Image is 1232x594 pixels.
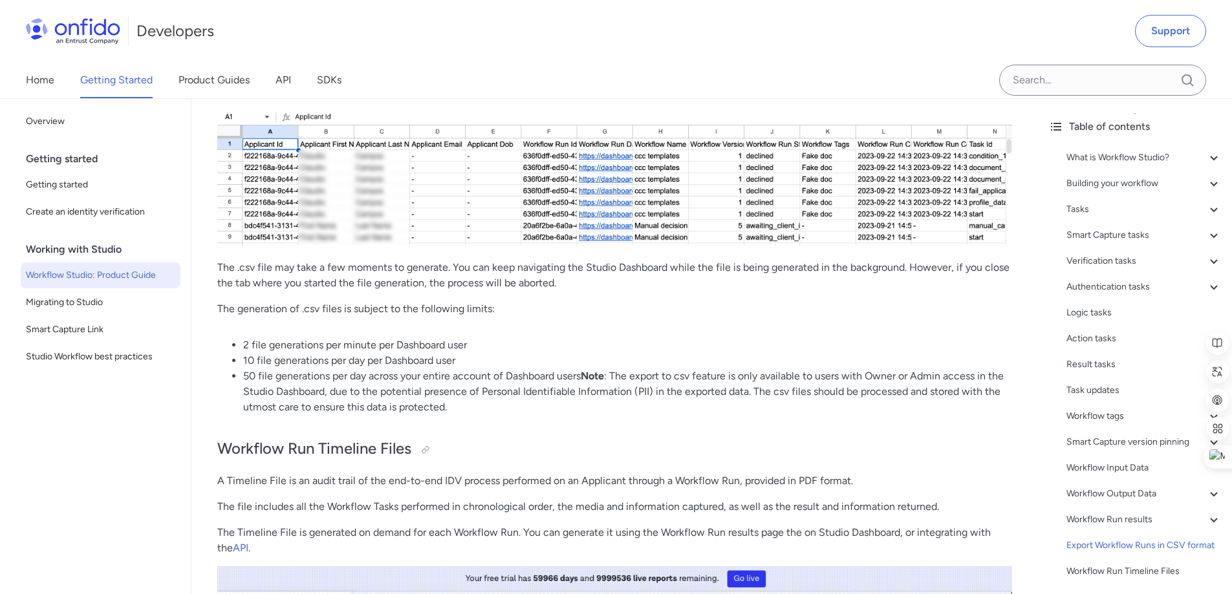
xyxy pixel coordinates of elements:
[243,368,1012,415] li: 50 file generations per day across your entire account of Dashboard users : The export to csv fea...
[26,146,186,172] div: Getting started
[276,62,291,98] a: API
[21,172,180,198] a: Getting started
[1066,176,1222,191] a: Building your workflow
[1066,460,1222,476] a: Workflow Input Data
[21,317,180,343] a: Smart Capture Link
[217,301,1012,317] p: The generation of .csv files is subject to the following limits:
[233,542,248,554] a: API
[1066,538,1222,553] a: Export Workflow Runs in CSV format
[136,21,214,41] h1: Developers
[243,353,1012,368] li: 10 file generations per day per Dashboard user
[1066,512,1222,527] a: Workflow Run results
[217,260,1012,291] p: The .csv file may take a few moments to generate. You can keep navigating the Studio Dashboard wh...
[80,62,153,98] a: Getting Started
[317,62,341,98] a: SDKs
[21,290,180,315] a: Migrating to Studio
[21,262,180,288] a: Workflow Studio: Product Guide
[178,62,250,98] a: Product Guides
[217,438,1012,460] h2: Workflow Run Timeline Files
[26,18,120,44] img: Onfido Logo
[1066,357,1222,372] a: Result tasks
[26,62,54,98] a: Home
[21,344,180,370] a: Studio Workflow best practices
[1066,305,1222,321] a: Logic tasks
[1066,202,1222,217] a: Tasks
[1066,434,1222,450] a: Smart Capture version pinning
[999,65,1206,96] input: Onfido search input field
[26,177,175,193] span: Getting started
[26,349,175,365] span: Studio Workflow best practices
[26,237,186,262] div: Working with Studio
[1066,331,1222,346] a: Action tasks
[26,268,175,283] span: Workflow Studio: Product Guide
[26,204,175,220] span: Create an identity verification
[1066,253,1222,269] a: Verification tasks
[1066,383,1222,398] a: Task updates
[217,109,1012,245] img: CSV file
[1066,279,1222,295] a: Authentication tasks
[21,199,180,225] a: Create an identity verification
[26,322,175,337] span: Smart Capture Link
[581,370,604,382] strong: Note
[1135,15,1206,47] a: Support
[217,473,1012,489] p: A Timeline File is an audit trail of the end-to-end IDV process performed on an Applicant through...
[26,295,175,310] span: Migrating to Studio
[21,109,180,134] a: Overview
[1066,150,1222,165] a: What is Workflow Studio?
[1066,228,1222,243] a: Smart Capture tasks
[26,114,175,129] span: Overview
[1048,119,1222,134] div: Table of contents
[217,499,1012,514] p: The file includes all the Workflow Tasks performed in chronological order, the media and informat...
[217,525,1012,556] p: The Timeline File is generated on demand for each Workflow Run. You can generate it using the Wor...
[1066,408,1222,424] a: Workflow tags
[1066,564,1222,579] a: Workflow Run Timeline Files
[1066,486,1222,502] a: Workflow Output Data
[243,337,1012,353] li: 2 file generations per minute per Dashboard user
